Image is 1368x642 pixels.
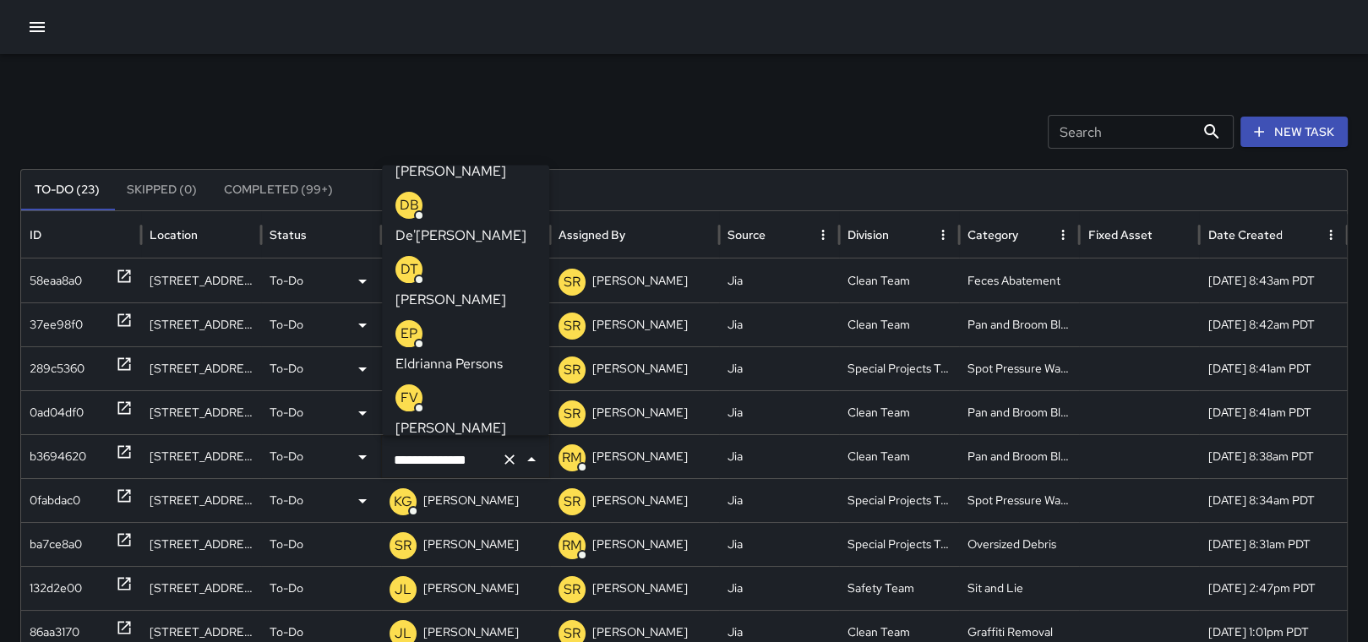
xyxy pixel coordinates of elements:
div: Category [967,227,1018,242]
div: Sit and Lie [959,566,1079,610]
p: SR [564,404,580,424]
p: DB [400,195,419,215]
p: SR [564,316,580,336]
div: Spot Pressure Washing [959,478,1079,522]
p: [PERSON_NAME] [423,523,519,566]
div: Clean Team [839,390,959,434]
div: Feces Abatement [959,258,1079,302]
p: To-Do [270,567,303,610]
div: Pan and Broom Block Faces [959,302,1079,346]
button: Close [520,448,543,471]
p: [PERSON_NAME] [592,259,688,302]
div: 35 Spear Street [141,434,261,478]
div: ID [30,227,41,242]
button: Completed (99+) [210,170,346,210]
button: To-Do (23) [21,170,113,210]
p: [PERSON_NAME] [592,303,688,346]
div: 10/1/2025, 8:38am PDT [1199,434,1347,478]
div: Oversized Debris [959,522,1079,566]
div: 10/1/2025, 8:41am PDT [1199,390,1347,434]
div: b3694620 [30,435,86,478]
div: Status [270,227,307,242]
div: Special Projects Team [839,346,959,390]
div: 98 Howard Street [141,302,261,346]
p: DT [401,259,418,280]
div: 10/1/2025, 8:42am PDT [1199,302,1347,346]
div: 0ad04df0 [30,391,84,434]
button: Category column menu [1051,223,1075,247]
div: Pan and Broom Block Faces [959,390,1079,434]
div: Jia [719,390,839,434]
div: 221a Pine Street [141,522,261,566]
p: [PERSON_NAME] [423,479,519,522]
div: Clean Team [839,258,959,302]
p: To-Do [270,347,303,390]
div: Jia [719,258,839,302]
p: [PERSON_NAME] [395,290,506,310]
p: To-Do [270,391,303,434]
p: [PERSON_NAME] [592,391,688,434]
div: 0fabdac0 [30,479,80,522]
div: Jia [719,522,839,566]
div: 225 Bush Street [141,566,261,610]
p: To-Do [270,259,303,302]
div: 525 Market Street [141,478,261,522]
div: 98 Howard Street [141,346,261,390]
div: 9/30/2025, 2:47pm PDT [1199,566,1347,610]
p: [PERSON_NAME] [592,435,688,478]
div: Pan and Broom Block Faces [959,434,1079,478]
div: Fixed Asset [1087,227,1152,242]
p: [PERSON_NAME] [592,347,688,390]
div: Jia [719,478,839,522]
button: New Task [1240,117,1348,148]
p: FV [401,388,418,408]
p: [PERSON_NAME] [592,567,688,610]
p: EP [401,324,417,344]
p: SR [395,536,411,556]
button: Skipped (0) [113,170,210,210]
p: RM [562,448,582,468]
div: 10/1/2025, 8:41am PDT [1199,346,1347,390]
p: [PERSON_NAME] [592,523,688,566]
div: 10/1/2025, 8:43am PDT [1199,258,1347,302]
button: Division column menu [931,223,955,247]
div: Jia [719,302,839,346]
div: Assigned By [559,227,625,242]
div: Special Projects Team [839,522,959,566]
div: Spot Pressure Washing [959,346,1079,390]
div: Jia [719,566,839,610]
div: Jia [719,346,839,390]
div: Jia [719,434,839,478]
div: 58eaa8a0 [30,259,82,302]
p: [PERSON_NAME] [423,567,519,610]
div: Special Projects Team [839,478,959,522]
div: Clean Team [839,434,959,478]
p: [PERSON_NAME] [395,161,506,182]
p: JL [395,579,411,600]
div: Safety Team [839,566,959,610]
div: 165 Steuart Street [141,258,261,302]
div: 37ee98f0 [30,303,83,346]
div: 150 Spear Street [141,390,261,434]
p: To-Do [270,523,303,566]
p: [PERSON_NAME] [592,479,688,522]
div: Location [150,227,198,242]
div: Date Created [1207,227,1282,242]
div: Division [848,227,889,242]
p: De'[PERSON_NAME] [395,226,526,246]
p: SR [564,360,580,380]
p: SR [564,579,580,600]
button: Source column menu [811,223,835,247]
p: SR [564,492,580,512]
p: SR [564,272,580,292]
p: To-Do [270,479,303,522]
button: Clear [498,448,521,471]
p: Eldrianna Persons [395,354,503,374]
div: ba7ce8a0 [30,523,82,566]
div: 132d2e00 [30,567,82,610]
div: Source [728,227,766,242]
p: To-Do [270,435,303,478]
div: 289c5360 [30,347,84,390]
div: 10/1/2025, 8:34am PDT [1199,478,1347,522]
button: Date Created column menu [1319,223,1343,247]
